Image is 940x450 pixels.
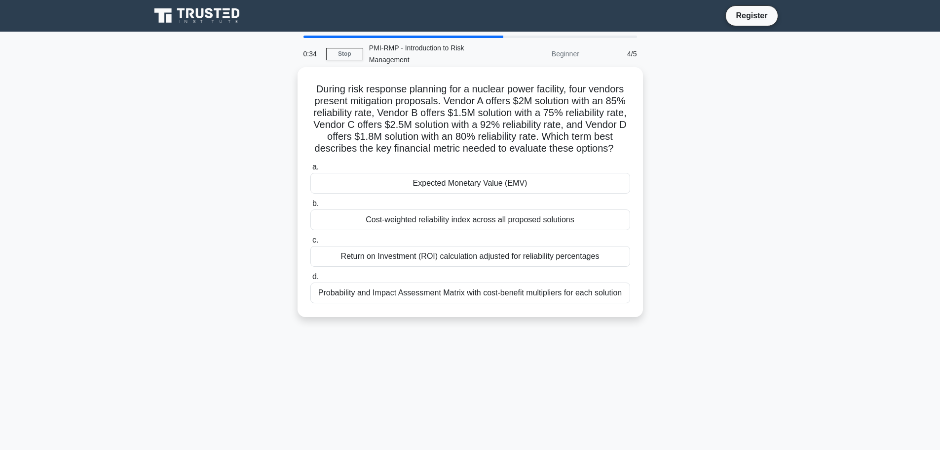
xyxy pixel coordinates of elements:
a: Register [730,9,773,22]
div: Beginner [499,44,585,64]
div: PMI-RMP - Introduction to Risk Management [363,38,499,70]
span: a. [312,163,319,171]
div: Expected Monetary Value (EMV) [310,173,630,194]
div: 0:34 [298,44,326,64]
span: b. [312,199,319,207]
h5: During risk response planning for a nuclear power facility, four vendors present mitigation propo... [309,83,631,155]
div: Cost-weighted reliability index across all proposed solutions [310,209,630,230]
div: Probability and Impact Assessment Matrix with cost-benefit multipliers for each solution [310,283,630,303]
a: Stop [326,48,363,60]
div: 4/5 [585,44,643,64]
div: Return on Investment (ROI) calculation adjusted for reliability percentages [310,246,630,267]
span: c. [312,236,318,244]
span: d. [312,272,319,281]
